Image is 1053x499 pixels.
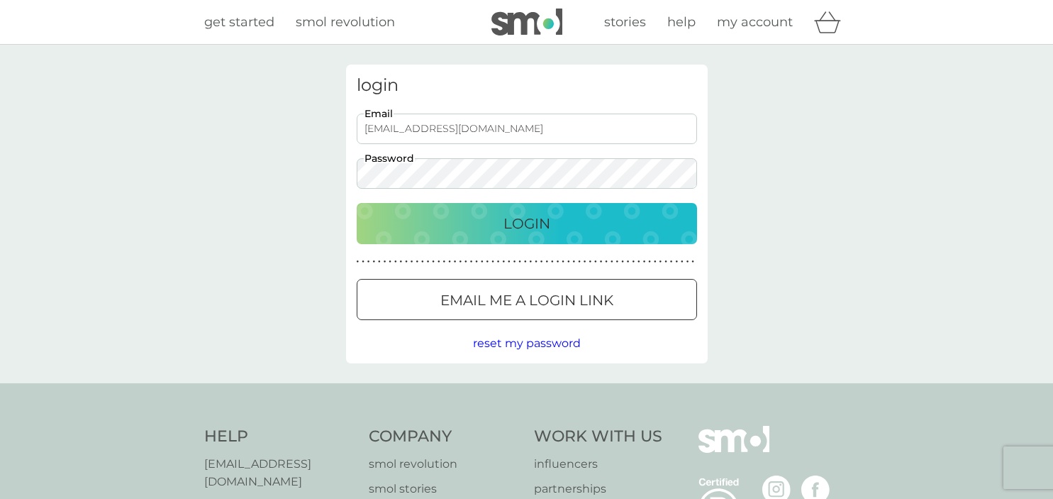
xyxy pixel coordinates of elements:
p: ● [481,258,484,265]
p: ● [691,258,694,265]
span: get started [204,14,274,30]
span: my account [717,14,793,30]
p: ● [421,258,424,265]
p: ● [562,258,564,265]
p: ● [675,258,678,265]
p: ● [545,258,548,265]
p: ● [627,258,630,265]
a: influencers [534,455,662,473]
p: ● [659,258,662,265]
p: ● [524,258,527,265]
a: my account [717,12,793,33]
p: ● [605,258,608,265]
img: smol [698,426,769,474]
p: ● [405,258,408,265]
p: ● [432,258,435,265]
p: ● [681,258,684,265]
span: smol revolution [296,14,395,30]
p: ● [459,258,462,265]
h4: Work With Us [534,426,662,448]
p: Login [503,212,550,235]
p: ● [535,258,537,265]
p: ● [508,258,511,265]
p: ● [557,258,559,265]
p: ● [400,258,403,265]
a: smol revolution [369,455,520,473]
h4: Company [369,426,520,448]
p: ● [664,258,667,265]
p: Email me a login link [440,289,613,312]
span: reset my password [473,336,581,350]
p: ● [362,258,364,265]
p: ● [578,258,581,265]
p: ● [513,258,516,265]
a: partnerships [534,480,662,498]
p: ● [394,258,397,265]
p: ● [470,258,473,265]
a: [EMAIL_ADDRESS][DOMAIN_NAME] [204,455,355,491]
p: ● [475,258,478,265]
p: ● [486,258,489,265]
p: ● [611,258,613,265]
p: ● [389,258,391,265]
p: ● [600,258,603,265]
div: basket [814,8,849,36]
p: ● [427,258,430,265]
p: ● [357,258,360,265]
a: stories [604,12,646,33]
p: ● [438,258,440,265]
button: reset my password [473,334,581,353]
p: ● [443,258,446,265]
p: ● [491,258,494,265]
p: ● [378,258,381,265]
span: help [667,14,696,30]
p: ● [502,258,505,265]
button: Login [357,203,697,244]
p: ● [454,258,457,265]
p: ● [654,258,657,265]
h4: Help [204,426,355,448]
span: stories [604,14,646,30]
p: ● [648,258,651,265]
a: help [667,12,696,33]
p: ● [448,258,451,265]
p: ● [416,258,418,265]
a: get started [204,12,274,33]
p: ● [518,258,521,265]
p: ● [632,258,635,265]
p: ● [411,258,413,265]
p: ● [551,258,554,265]
a: smol stories [369,480,520,498]
p: ● [643,258,646,265]
p: ● [464,258,467,265]
h3: login [357,75,697,96]
p: ● [594,258,597,265]
p: ● [573,258,576,265]
p: ● [372,258,375,265]
img: smol [491,9,562,35]
p: ● [567,258,570,265]
p: ● [530,258,533,265]
a: smol revolution [296,12,395,33]
p: ● [540,258,543,265]
p: ● [621,258,624,265]
p: ● [384,258,386,265]
p: ● [686,258,689,265]
p: ● [670,258,673,265]
p: ● [589,258,591,265]
p: ● [497,258,500,265]
button: Email me a login link [357,279,697,320]
p: ● [637,258,640,265]
p: ● [616,258,619,265]
p: ● [584,258,586,265]
p: ● [367,258,370,265]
